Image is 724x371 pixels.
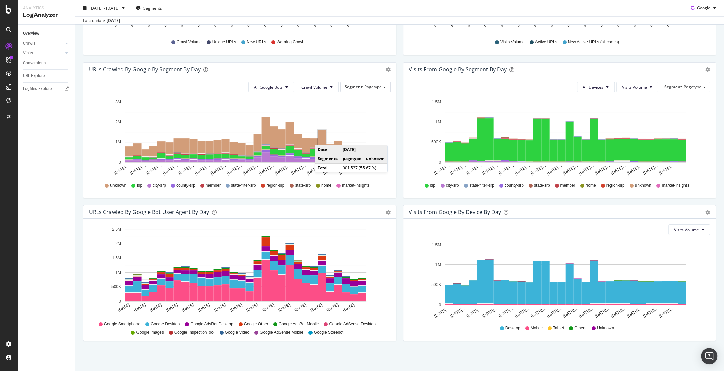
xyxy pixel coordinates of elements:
[340,154,387,163] td: pagetype = unknown
[117,302,130,313] text: [DATE]
[345,84,363,90] span: Segment
[635,183,651,188] span: unknown
[409,66,507,73] div: Visits from Google By Segment By Day
[435,120,441,124] text: 1M
[244,321,268,327] span: Google Other
[409,209,501,215] div: Visits From Google By Device By Day
[301,84,327,90] span: Crawl Volume
[90,5,119,11] span: [DATE] - [DATE]
[133,302,147,313] text: [DATE]
[197,302,211,313] text: [DATE]
[107,18,120,24] div: [DATE]
[435,262,441,267] text: 1M
[340,145,387,154] td: [DATE]
[553,325,564,331] span: Tablet
[136,330,164,335] span: Google Images
[568,39,619,45] span: New Active URLs (all codes)
[439,303,441,307] text: 0
[23,30,39,37] div: Overview
[409,240,710,319] svg: A chart.
[133,3,165,14] button: Segments
[119,160,121,165] text: 0
[277,39,303,45] span: Warning Crawl
[577,82,615,92] button: All Devices
[213,302,227,313] text: [DATE]
[531,325,543,331] span: Mobile
[80,3,127,14] button: [DATE] - [DATE]
[622,84,647,90] span: Visits Volume
[315,145,340,154] td: Date
[505,325,520,331] span: Desktop
[104,321,140,327] span: Google Smartphone
[535,39,557,45] span: Active URLs
[246,302,259,313] text: [DATE]
[115,140,121,145] text: 1M
[342,302,355,313] text: [DATE]
[165,302,179,313] text: [DATE]
[364,84,382,90] span: Pagetype
[110,183,126,188] span: unknown
[89,98,391,176] div: A chart.
[500,39,525,45] span: Visits Volume
[432,242,441,247] text: 1.5M
[688,3,719,14] button: Google
[190,321,233,327] span: Google AdsBot Desktop
[684,84,701,90] span: Pagetype
[560,183,575,188] span: member
[176,183,195,188] span: county-srp
[386,210,391,215] div: gear
[89,224,391,318] div: A chart.
[668,224,710,235] button: Visits Volume
[137,183,142,188] span: ldp
[229,302,243,313] text: [DATE]
[430,183,435,188] span: ldp
[295,183,311,188] span: state-srp
[260,330,303,335] span: Google AdSense Mobile
[446,183,459,188] span: city-srp
[597,325,614,331] span: Unknown
[23,40,35,47] div: Crawls
[279,321,319,327] span: Google AdsBot Mobile
[534,183,550,188] span: state-srp
[115,100,121,105] text: 3M
[248,82,294,92] button: All Google Bots
[266,183,284,188] span: region-srp
[606,183,624,188] span: region-srp
[340,163,387,172] td: 901,537 (55.67 %)
[115,241,121,246] text: 2M
[23,50,33,57] div: Visits
[23,85,70,92] a: Logfiles Explorer
[409,98,710,176] div: A chart.
[231,183,256,188] span: state-filter-srp
[225,330,249,335] span: Google Video
[206,183,221,188] span: member
[153,183,166,188] span: city-srp
[23,11,69,19] div: LogAnalyzer
[662,183,689,188] span: market-insights
[583,84,603,90] span: All Devices
[431,140,441,145] text: 500K
[321,183,331,188] span: home
[23,72,70,79] a: URL Explorer
[342,183,369,188] span: market-insights
[697,5,710,11] span: Google
[296,82,339,92] button: Crawl Volume
[315,163,340,172] td: Total
[23,60,70,67] a: Conversions
[177,39,202,45] span: Crawl Volume
[89,66,201,73] div: URLs Crawled by Google By Segment By Day
[247,39,266,45] span: New URLs
[674,227,699,233] span: Visits Volume
[23,40,63,47] a: Crawls
[112,227,121,232] text: 2.5M
[115,120,121,124] text: 2M
[181,302,195,313] text: [DATE]
[111,284,121,289] text: 500K
[89,209,209,215] div: URLs Crawled by Google bot User Agent By Day
[254,84,283,90] span: All Google Bots
[314,330,343,335] span: Google Storebot
[505,183,524,188] span: county-srp
[23,72,46,79] div: URL Explorer
[310,302,323,313] text: [DATE]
